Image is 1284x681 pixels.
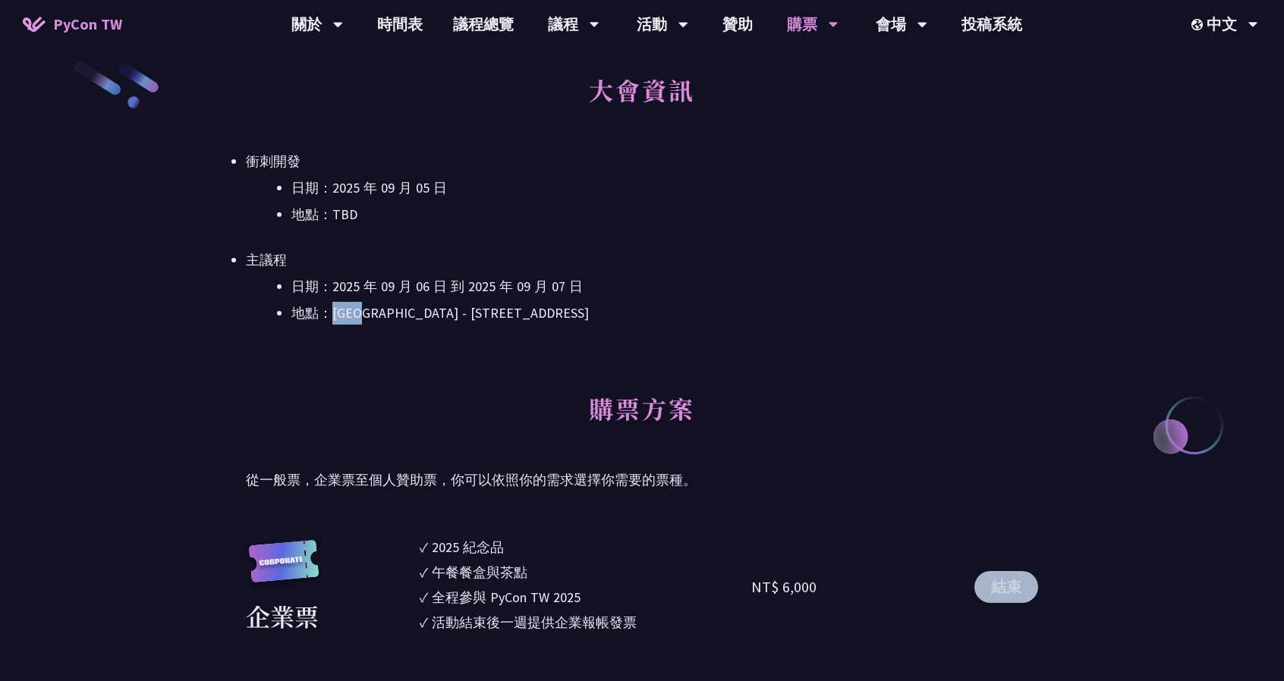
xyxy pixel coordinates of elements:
[420,612,751,632] li: ✓
[420,537,751,557] li: ✓
[291,203,1038,226] li: 地點：TBD
[246,598,319,634] div: 企業票
[53,13,122,36] span: PyCon TW
[8,5,137,43] a: PyCon TW
[23,17,46,32] img: Home icon of PyCon TW 2025
[291,302,1038,325] li: 地點：[GEOGRAPHIC_DATA] - ​[STREET_ADDRESS]
[420,562,751,582] li: ✓
[291,275,1038,298] li: 日期：2025 年 09 月 06 日 到 2025 年 09 月 07 日
[246,378,1038,461] h2: 購票方案
[974,571,1038,603] button: 結束
[246,469,1038,491] p: 從一般票，企業票至個人贊助票，你可以依照你的需求選擇你需要的票種。
[1191,19,1207,30] img: Locale Icon
[246,150,1038,226] li: 衝刺開發
[246,59,1038,143] h2: 大會資訊
[246,249,1038,325] li: 主議程
[291,177,1038,199] li: 日期：2025 年 09 月 05 日
[432,537,504,557] div: 2025 紀念品
[432,612,637,632] div: 活動結束後一週提供企業報帳發票
[751,576,817,598] div: NT$ 6,000
[432,562,527,582] div: 午餐餐盒與茶點
[432,587,581,607] div: 全程參與 PyCon TW 2025
[420,587,751,607] li: ✓
[246,540,322,598] img: corporate.a587c14.svg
